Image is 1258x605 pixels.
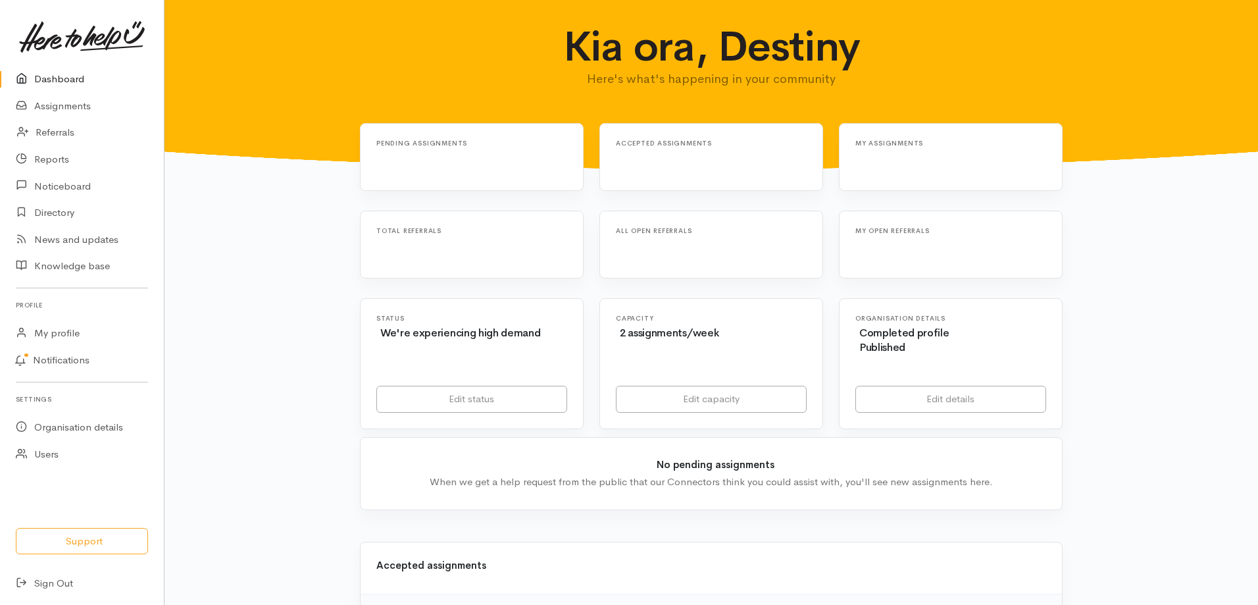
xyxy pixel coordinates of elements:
[855,227,1030,234] h6: My open referrals
[454,24,969,70] h1: Kia ora, Destiny
[376,227,551,234] h6: Total referrals
[454,70,969,88] p: Here's what's happening in your community
[855,140,1030,147] h6: My assignments
[376,140,551,147] h6: Pending assignments
[855,386,1046,413] a: Edit details
[616,386,807,413] a: Edit capacity
[616,315,807,322] h6: Capacity
[616,227,791,234] h6: All open referrals
[620,326,718,340] span: 2 assignments/week
[616,140,791,147] h6: Accepted assignments
[380,326,540,340] span: We're experiencing high demand
[376,386,567,413] a: Edit status
[16,296,148,314] h6: Profile
[376,315,567,322] h6: Status
[859,326,949,340] span: Completed profile
[16,390,148,408] h6: Settings
[380,475,1042,490] div: When we get a help request from the public that our Connectors think you could assist with, you'l...
[657,458,774,471] b: No pending assignments
[376,559,486,571] b: Accepted assignments
[859,340,905,354] span: Published
[855,315,1046,322] h6: Organisation Details
[16,528,148,555] button: Support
